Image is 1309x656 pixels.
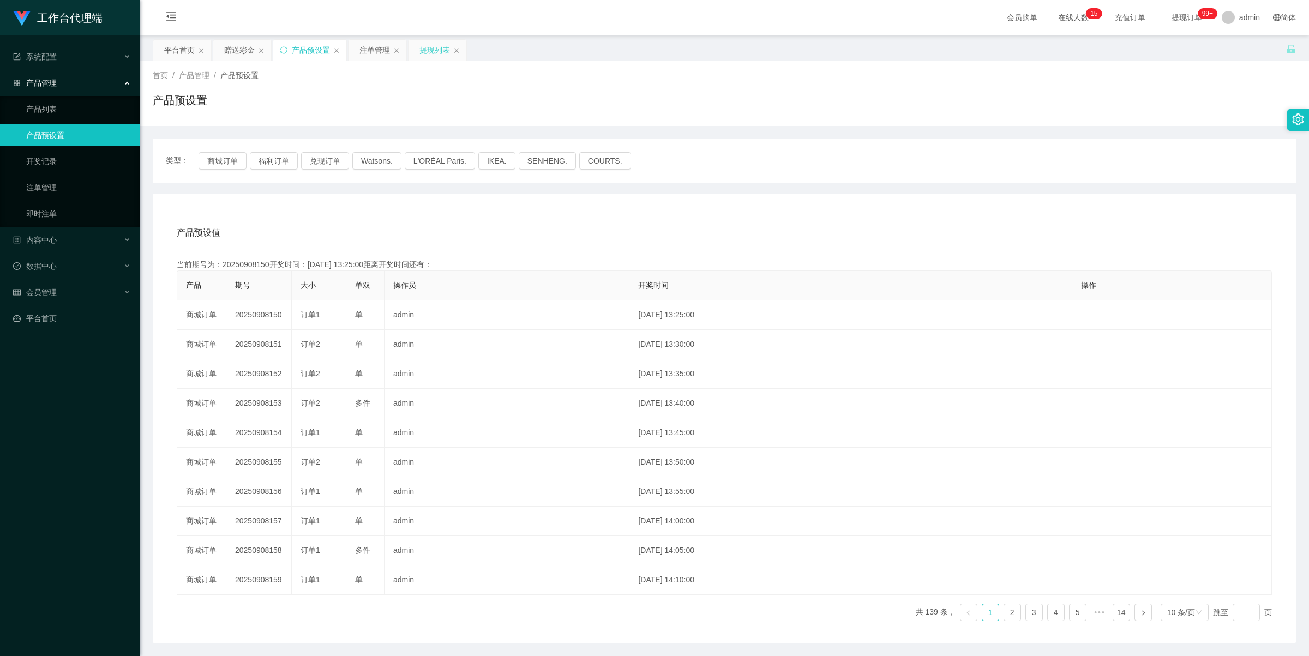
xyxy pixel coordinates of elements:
[355,369,363,378] span: 单
[13,11,31,26] img: logo.9652507e.png
[405,152,475,170] button: L'ORÉAL Paris.
[199,152,247,170] button: 商城订单
[638,281,669,290] span: 开奖时间
[355,516,363,525] span: 单
[629,536,1072,565] td: [DATE] 14:05:00
[1090,8,1094,19] p: 1
[13,262,21,270] i: 图标: check-circle-o
[164,40,195,61] div: 平台首页
[385,389,629,418] td: admin
[13,236,57,244] span: 内容中心
[1053,14,1094,21] span: 在线人数
[301,546,320,555] span: 订单1
[1086,8,1102,19] sup: 15
[26,151,131,172] a: 开奖记录
[965,610,972,616] i: 图标: left
[1004,604,1020,621] a: 2
[301,516,320,525] span: 订单1
[26,203,131,225] a: 即时注单
[153,92,207,109] h1: 产品预设置
[177,226,220,239] span: 产品预设值
[1166,14,1208,21] span: 提现订单
[13,236,21,244] i: 图标: profile
[982,604,999,621] a: 1
[1026,604,1042,621] a: 3
[301,428,320,437] span: 订单1
[1091,604,1108,621] li: 向后 5 页
[1213,604,1272,621] div: 跳至 页
[177,389,226,418] td: 商城订单
[226,389,292,418] td: 20250908153
[629,448,1072,477] td: [DATE] 13:50:00
[629,359,1072,389] td: [DATE] 13:35:00
[916,604,956,621] li: 共 139 条，
[1140,610,1146,616] i: 图标: right
[1094,8,1098,19] p: 5
[280,46,287,54] i: 图标: sync
[385,507,629,536] td: admin
[177,300,226,330] td: 商城订单
[333,47,340,54] i: 图标: close
[1273,14,1281,21] i: 图标: global
[235,281,250,290] span: 期号
[1113,604,1130,621] li: 14
[393,47,400,54] i: 图标: close
[1048,604,1064,621] a: 4
[226,565,292,595] td: 20250908159
[393,281,416,290] span: 操作员
[1047,604,1065,621] li: 4
[26,177,131,198] a: 注单管理
[629,418,1072,448] td: [DATE] 13:45:00
[453,47,460,54] i: 图标: close
[226,507,292,536] td: 20250908157
[1292,113,1304,125] i: 图标: setting
[419,40,450,61] div: 提现列表
[355,575,363,584] span: 单
[1286,44,1296,54] i: 图标: unlock
[172,71,175,80] span: /
[629,507,1072,536] td: [DATE] 14:00:00
[982,604,999,621] li: 1
[355,340,363,348] span: 单
[198,47,205,54] i: 图标: close
[355,458,363,466] span: 单
[153,71,168,80] span: 首页
[519,152,576,170] button: SENHENG.
[355,399,370,407] span: 多件
[214,71,216,80] span: /
[629,389,1072,418] td: [DATE] 13:40:00
[385,300,629,330] td: admin
[301,487,320,496] span: 订单1
[355,428,363,437] span: 单
[250,152,298,170] button: 福利订单
[960,604,977,621] li: 上一页
[1109,14,1151,21] span: 充值订单
[220,71,259,80] span: 产品预设置
[355,310,363,319] span: 单
[629,330,1072,359] td: [DATE] 13:30:00
[13,288,57,297] span: 会员管理
[13,53,21,61] i: 图标: form
[385,330,629,359] td: admin
[1091,604,1108,621] span: •••
[177,448,226,477] td: 商城订单
[177,259,1272,270] div: 当前期号为：20250908150开奖时间：[DATE] 13:25:00距离开奖时间还有：
[26,98,131,120] a: 产品列表
[1081,281,1096,290] span: 操作
[226,359,292,389] td: 20250908152
[629,477,1072,507] td: [DATE] 13:55:00
[177,536,226,565] td: 商城订单
[629,565,1072,595] td: [DATE] 14:10:00
[226,418,292,448] td: 20250908154
[629,300,1072,330] td: [DATE] 13:25:00
[478,152,515,170] button: IKEA.
[355,487,363,496] span: 单
[579,152,631,170] button: COURTS.
[301,399,320,407] span: 订单2
[1167,604,1195,621] div: 10 条/页
[177,507,226,536] td: 商城订单
[1069,604,1086,621] li: 5
[352,152,401,170] button: Watsons.
[177,477,226,507] td: 商城订单
[1025,604,1043,621] li: 3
